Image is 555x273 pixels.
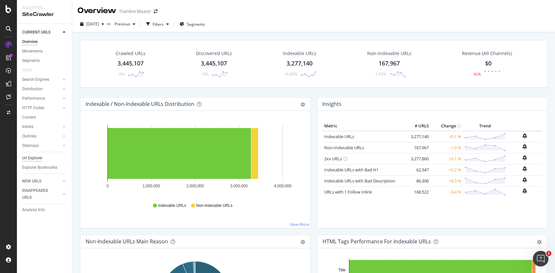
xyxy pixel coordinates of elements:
[22,105,44,111] div: HTTP Codes
[522,188,527,194] div: bell-plus
[22,95,61,102] a: Performance
[22,29,61,36] a: CURRENT URLS
[533,251,548,266] iframe: Intercom live chat
[284,71,297,77] div: +0.05%
[522,133,527,138] div: bell-plus
[119,8,151,15] div: Trainline Master
[430,164,463,175] td: +0.2 %
[22,67,32,74] div: Visits
[22,142,39,149] div: Sitemaps
[86,21,99,27] span: 2025 Sep. 21st
[404,121,430,131] th: # URLS
[522,177,527,182] div: bell-plus
[430,142,463,153] td: -1.0 %
[22,67,38,74] a: Visits
[187,184,204,188] text: 2,000,000
[112,21,130,27] span: Previous
[286,59,312,68] div: 3,277,140
[274,184,292,188] text: 4,000,000
[300,240,305,244] div: gear
[22,95,45,102] div: Performance
[153,22,164,27] div: Filters
[230,184,248,188] text: 3,000,000
[77,19,107,29] button: [DATE]
[485,59,492,67] span: $0
[201,71,208,77] div: -0%
[404,186,430,197] td: 168,522
[22,76,61,83] a: Search Engines
[22,114,36,121] div: Content
[107,21,112,26] span: vs
[283,50,316,57] div: Indexable URLs
[367,50,411,57] div: Non-Indexable URLs
[143,184,160,188] text: 1,000,000
[22,133,36,140] div: Outlinks
[22,164,57,171] div: Explorer Bookmarks
[22,105,61,111] a: HTTP Codes
[22,207,45,213] div: Analysis Info
[22,11,67,18] div: SiteCrawler
[22,57,40,64] div: Segments
[86,121,305,197] svg: A chart.
[201,59,227,68] div: 3,445,107
[404,164,430,175] td: 62,547
[118,71,125,77] div: -0%
[22,123,61,130] a: Inlinks
[22,178,41,185] div: NEW URLS
[430,175,463,186] td: +0.3 %
[404,175,430,186] td: 86,306
[22,123,34,130] div: Inlinks
[116,50,146,57] div: Crawled URLs
[86,238,168,245] div: Non-Indexable URLs Main Reason
[430,153,463,164] td: +0.1 %
[324,134,354,139] a: Indexable URLs
[187,22,205,27] span: Segments
[322,100,341,108] h4: Insights
[22,48,43,55] div: Movements
[324,156,342,162] a: 2xx URLs
[22,86,43,93] div: Distribution
[522,144,527,149] div: bell-plus
[22,29,50,36] div: CURRENT URLS
[430,121,463,131] th: Change
[22,187,61,201] a: DISAPPEARED URLS
[196,203,232,208] span: Non-Indexable URLs
[86,101,194,107] div: Indexable / Non-Indexable URLs Distribution
[154,9,158,14] div: arrow-right-arrow-left
[22,133,61,140] a: Outlinks
[22,86,61,93] a: Distribution
[463,121,507,131] th: Trend
[22,178,61,185] a: NEW URLS
[196,50,232,57] div: Discovered URLs
[290,222,309,227] a: View More
[430,186,463,197] td: -0.4 %
[22,5,67,11] div: Analytics
[324,189,372,195] a: URLs with 1 Follow Inlink
[22,155,42,162] div: Url Explorer
[324,167,379,173] a: Indexable URLs with Bad H1
[106,184,109,188] text: 0
[22,155,67,162] a: Url Explorer
[323,121,404,131] th: Metric
[323,238,431,245] div: HTML Tags Performance for Indexable URLs
[22,207,67,213] a: Analysis Info
[430,131,463,142] td: +0.1 %
[404,142,430,153] td: 167,967
[462,50,512,57] span: Revenue (All Channels)
[22,114,67,121] a: Content
[158,203,186,208] span: Indexable URLs
[22,48,67,55] a: Movements
[22,57,67,64] a: Segments
[300,102,305,107] div: gear
[22,76,49,83] div: Search Engines
[22,187,55,201] div: DISAPPEARED URLS
[374,71,386,77] div: -1.03%
[77,5,116,16] div: Overview
[379,59,400,68] div: 167,967
[522,166,527,171] div: bell-plus
[338,268,346,272] text: Title
[177,19,208,29] button: Segments
[324,145,364,151] a: Non-Indexable URLs
[537,240,542,244] div: gear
